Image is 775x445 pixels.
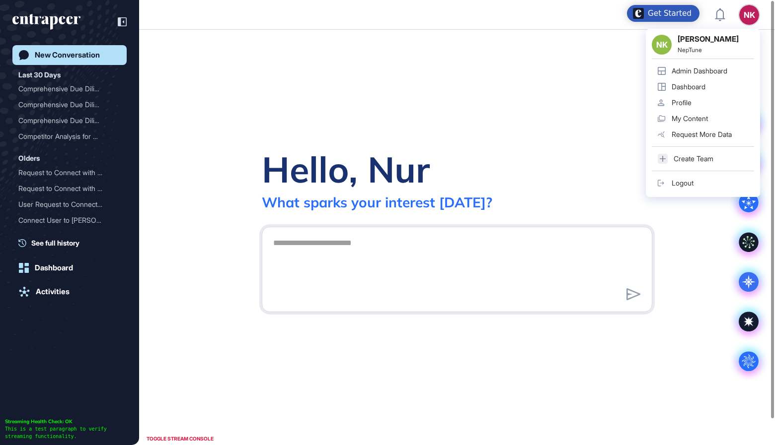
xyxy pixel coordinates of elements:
div: Comprehensive Due Diligen... [18,81,113,97]
div: Competitor Analysis for Marsirius AI and Key Global and Local Competitors [18,128,121,144]
div: Request to Connect with R... [18,165,113,181]
div: Activities [36,287,70,296]
div: Last 30 Days [18,69,61,81]
div: Comprehensive Due Diligen... [18,97,113,113]
div: Comprehensive Due Diligence Report for NextBig.app: Market Insights and Competitor Analysis in AI... [18,113,121,128]
div: User Request to Connect w... [18,196,113,212]
div: Comprehensive Due Diligence and Competitor Intelligence Report for Fire-Stopper in Fire Safety Ma... [18,97,121,113]
a: Activities [12,282,127,302]
div: Comprehensive Due Diligen... [18,113,113,128]
div: Dashboard [35,263,73,272]
div: Get Started [648,8,692,18]
a: Dashboard [12,258,127,278]
div: Comprehensive Due Diligence and Competitor Intelligence Report for Neptune for Kids [18,81,121,97]
a: New Conversation [12,45,127,65]
div: New Conversation [35,51,100,60]
div: Request to Connect with R... [18,228,113,244]
div: Connect User to Reese [18,212,121,228]
div: Connect User to [PERSON_NAME] [18,212,113,228]
div: Open Get Started checklist [627,5,699,22]
div: Request to Connect with Reese [18,228,121,244]
button: NK [739,5,759,25]
img: launcher-image-alternative-text [633,8,644,19]
span: See full history [31,238,79,248]
div: Request to Connect with Reese [18,181,121,196]
a: See full history [18,238,127,248]
div: Olders [18,152,40,164]
div: User Request to Connect with Reese [18,196,121,212]
div: TOGGLE STREAM CONSOLE [144,433,216,445]
div: What sparks your interest [DATE]? [262,193,492,211]
div: Request to Connect with R... [18,181,113,196]
div: Hello, Nur [262,147,430,191]
div: Competitor Analysis for M... [18,128,113,144]
div: entrapeer-logo [12,14,80,30]
div: Request to Connect with Reese [18,165,121,181]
